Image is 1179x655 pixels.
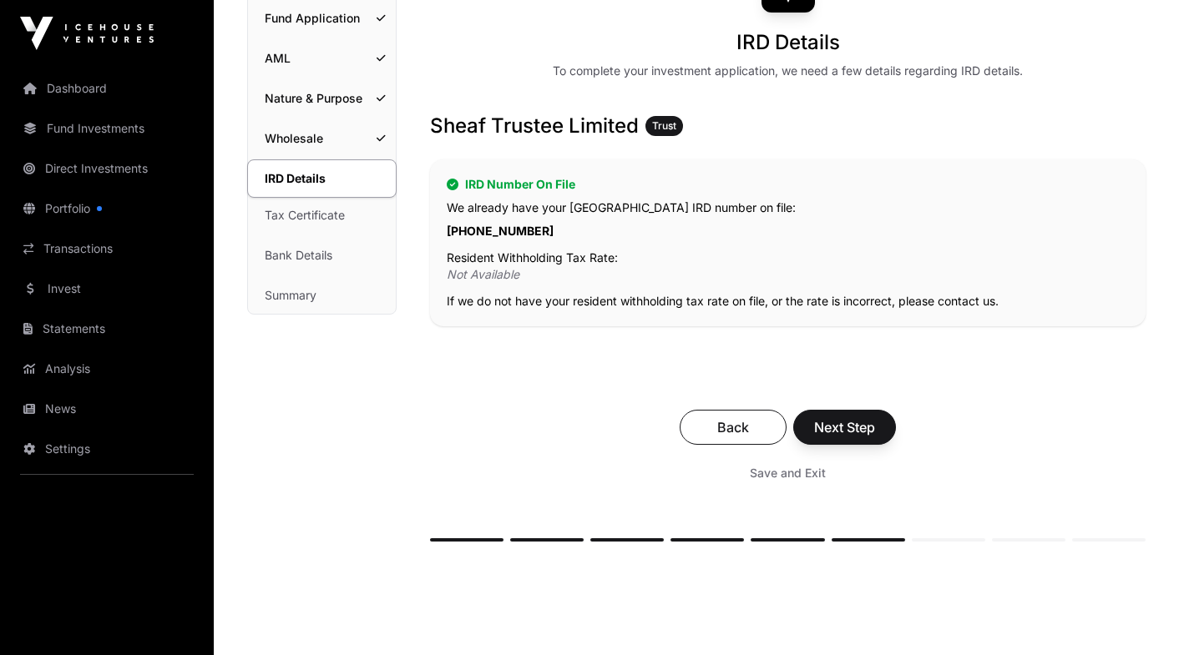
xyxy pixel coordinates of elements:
p: Not Available [447,266,1129,283]
a: Summary [248,277,396,314]
a: Nature & Purpose [248,80,396,117]
a: Statements [13,310,200,347]
a: Fund Investments [13,110,200,147]
a: Invest [13,270,200,307]
a: IRD Details [247,159,397,198]
p: If we do not have your resident withholding tax rate on file, or the rate is incorrect, please co... [447,293,1129,310]
a: Bank Details [248,237,396,274]
a: News [13,390,200,427]
a: Settings [13,431,200,467]
iframe: Chat Widget [1096,575,1179,655]
span: Back [701,417,766,437]
a: Dashboard [13,70,200,107]
a: Transactions [13,230,200,267]
button: Save and Exit [730,458,846,488]
a: Analysis [13,350,200,387]
p: [PHONE_NUMBER] [447,223,1129,239]
div: To complete your investment application, we need a few details regarding IRD details. [553,63,1023,79]
button: Next Step [793,410,896,445]
span: Next Step [814,417,875,437]
button: Back [680,410,787,445]
h1: IRD Details [736,29,840,56]
a: Wholesale [248,120,396,157]
h2: IRD Number On File [447,176,1129,193]
span: Save and Exit [750,465,826,481]
p: Resident Withholding Tax Rate: [447,249,1129,266]
a: Direct Investments [13,150,200,187]
span: Trust [652,119,676,133]
a: AML [248,40,396,77]
a: Tax Certificate [248,197,396,234]
img: Icehouse Ventures Logo [20,17,154,50]
p: We already have your [GEOGRAPHIC_DATA] IRD number on file: [447,199,1129,216]
h3: Sheaf Trustee Limited [430,113,1146,139]
a: Portfolio [13,190,200,227]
